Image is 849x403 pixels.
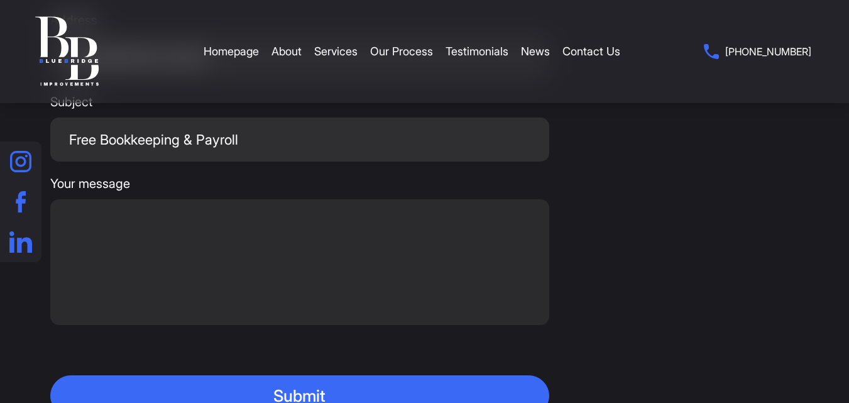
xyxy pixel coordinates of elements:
[370,33,433,70] a: Our Process
[50,174,549,193] span: Your message
[704,43,811,60] a: [PHONE_NUMBER]
[562,33,620,70] a: Contact Us
[271,33,302,70] a: About
[50,199,549,325] textarea: Your message
[725,43,811,60] span: [PHONE_NUMBER]
[314,33,358,70] a: Services
[521,33,550,70] a: News
[446,33,508,70] a: Testimonials
[204,33,259,70] a: Homepage
[50,118,549,162] input: Subject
